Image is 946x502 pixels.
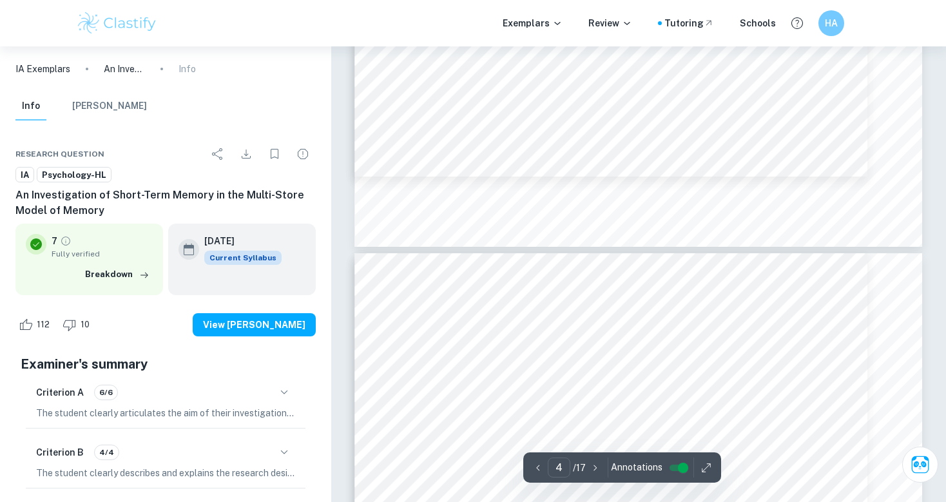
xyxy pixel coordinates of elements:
[581,394,856,404] span: to see the effect of delay time on the recall of the last five words
[205,141,231,167] div: Share
[15,167,34,183] a: IA
[104,62,145,76] p: An Investigation of Short-Term Memory in the Multi-Store Model of Memory
[72,92,147,121] button: [PERSON_NAME]
[290,141,316,167] div: Report issue
[421,125,855,135] span: study by only considering two conditions: no delay time and a 30-second delay, following the IB
[36,466,295,480] p: The student clearly describes and explains the research design, detailing the independent measure...
[421,346,577,356] span: to reciting tongue twisters out loud.
[262,141,287,167] div: Bookmark
[588,16,632,30] p: Review
[60,235,72,247] a: Grade fully verified
[76,10,158,36] img: Clastify logo
[421,77,856,88] span: conditions, a 10-second delay led to the forgetting of most final words, and a 30-second delay
[611,461,662,474] span: Annotations
[15,62,70,76] a: IA Exemplars
[82,265,153,284] button: Breakdown
[421,53,855,64] span: (better recall of final words). Results showed that while initial words were equally recalled in all
[30,318,57,331] span: 112
[824,16,839,30] h6: HA
[740,16,776,30] a: Schools
[421,490,856,500] span: these findings are relevant in classroom settings when a teacher introduces many new terms to
[59,314,97,335] div: Dislike
[421,322,855,333] span: requirements of a simple experiment. We also changed the distractive task from counting backward
[786,12,808,34] button: Help and Feedback
[850,202,856,213] span: 3
[15,148,104,160] span: Research question
[503,16,563,30] p: Exemplars
[902,447,938,483] button: Ask Clai
[421,394,559,404] span: With this partial replication, we
[421,466,855,476] span: by impeding rehearsal, thereby leading to poor recall of the last words on the list. For example,
[15,188,316,218] h6: An Investigation of Short-Term Memory in the Multi-Store Model of Memory
[95,447,119,458] span: 4/4
[561,394,579,404] span: aim
[15,92,46,121] button: Info
[37,169,111,182] span: Psychology-HL
[16,169,34,182] span: IA
[21,354,311,374] h5: Examiner's summary
[421,418,855,428] span: of the list. Our aim is crucial to understanding the importance of rehearsal in the process of st...
[36,445,84,459] h6: Criterion B
[573,461,586,475] p: / 17
[421,441,855,452] span: information in the STM. This is because the 30-second delay time would impact the recency effect
[52,248,153,260] span: Fully verified
[193,313,316,336] button: View [PERSON_NAME]
[664,16,714,30] a: Tutoring
[204,251,282,265] div: This exemplar is based on the current syllabus. Feel free to refer to it for inspiration/ideas wh...
[233,141,259,167] div: Download
[73,318,97,331] span: 10
[36,406,295,420] p: The student clearly articulates the aim of their investigation, focusing on the effect of delay t...
[204,251,282,265] span: Current Syllabus
[37,167,111,183] a: Psychology-HL
[179,62,196,76] p: Info
[204,234,271,248] h6: [DATE]
[818,10,844,36] button: HA
[52,234,57,248] p: 7
[36,385,84,400] h6: Criterion A
[95,387,117,398] span: 6/6
[15,314,57,335] div: Like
